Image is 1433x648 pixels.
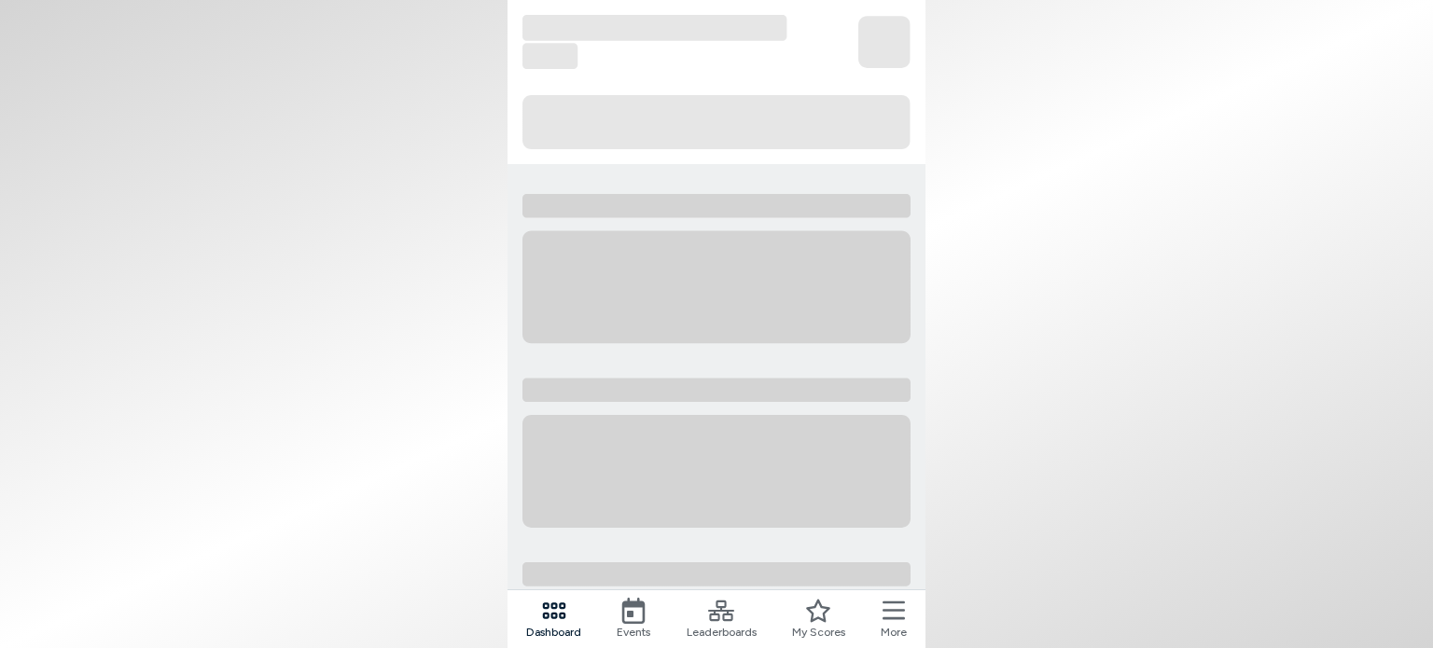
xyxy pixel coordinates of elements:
[617,598,650,641] a: Events
[881,598,907,641] button: More
[526,598,581,641] a: Dashboard
[792,598,845,641] a: My Scores
[687,624,757,641] span: Leaderboards
[617,624,650,641] span: Events
[881,624,907,641] span: More
[687,598,757,641] a: Leaderboards
[792,624,845,641] span: My Scores
[526,624,581,641] span: Dashboard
